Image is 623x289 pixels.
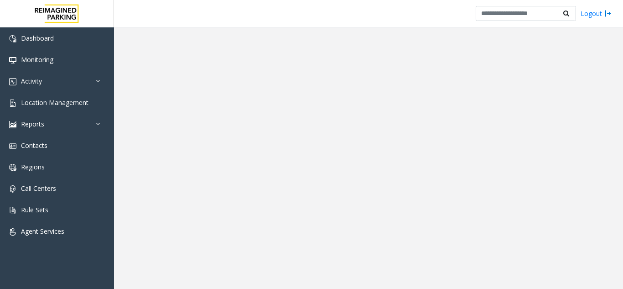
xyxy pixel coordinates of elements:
img: 'icon' [9,78,16,85]
img: 'icon' [9,207,16,214]
span: Location Management [21,98,88,107]
img: 'icon' [9,57,16,64]
img: 'icon' [9,100,16,107]
img: 'icon' [9,121,16,128]
span: Contacts [21,141,47,150]
img: 'icon' [9,142,16,150]
img: logout [604,9,612,18]
img: 'icon' [9,164,16,171]
img: 'icon' [9,228,16,236]
span: Call Centers [21,184,56,193]
span: Reports [21,120,44,128]
img: 'icon' [9,185,16,193]
span: Agent Services [21,227,64,236]
a: Logout [581,9,612,18]
span: Regions [21,163,45,171]
span: Rule Sets [21,205,48,214]
img: 'icon' [9,35,16,42]
span: Activity [21,77,42,85]
span: Monitoring [21,55,53,64]
span: Dashboard [21,34,54,42]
